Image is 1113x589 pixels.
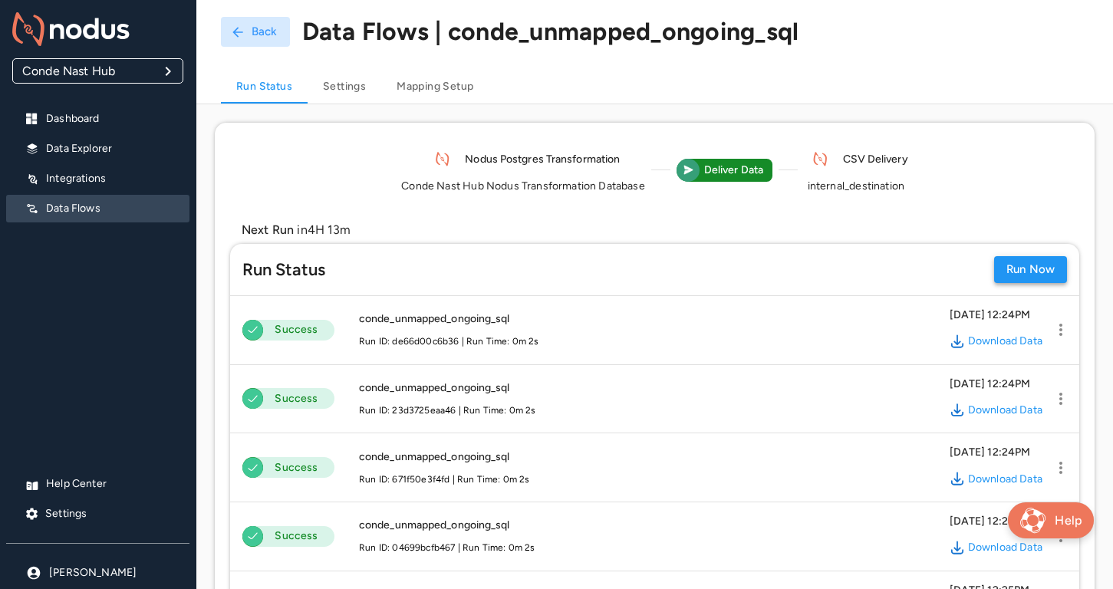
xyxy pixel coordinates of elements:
h6: CSV Delivery [843,151,908,168]
img: tick-icon.f5bc24c683d2b2398ade7d8537f9112a.svg [242,388,263,410]
a: Run Status [221,64,308,104]
img: download-icon.384092b1266d27d2cd1c9cac8a5a0c59.svg [950,536,965,560]
img: nodus-icon.d4978bf761c98baa44c20462b8024b68.svg [804,146,837,173]
p: Success [268,322,325,337]
h6: Nodus Postgres Transformation [465,151,620,168]
img: download-icon.384092b1266d27d2cd1c9cac8a5a0c59.svg [950,467,965,491]
div: Data flow general settings [221,64,1088,104]
h4: Data Flows | conde_unmapped_ongoing_sql [302,17,799,47]
div: Settings [6,500,189,528]
span: Run ID: de66d00c6b36 | Run Time: 0m 2s [359,336,538,347]
a: Download Data [968,540,1042,555]
h6: conde_unmapped_ongoing_sql [359,311,510,327]
a: Settings [308,64,381,104]
img: tick-icon.f5bc24c683d2b2398ade7d8537f9112a.svg [242,319,263,341]
p: in 4H 13m [242,221,1079,239]
img: tick-icon.f5bc24c683d2b2398ade7d8537f9112a.svg [242,525,263,547]
p: Success [268,460,325,475]
div: Help Center [6,470,189,498]
button: menu [1045,383,1076,414]
a: Download Data [968,403,1042,418]
div: Data Explorer [6,135,189,163]
h6: conde_unmapped_ongoing_sql [359,517,510,534]
p: Integrations [46,171,177,186]
img: deliver-white-icon.4c184f645cbf08b0242bece9b5e48a08.svg [680,163,696,178]
div: Dashboard [6,105,189,133]
h6: [DATE] 12:24PM [950,307,1042,324]
p: Conde Nast Hub Nodus Transformation Database [401,179,644,194]
p: Settings [45,506,177,522]
h6: [DATE] 12:24PM [950,376,1042,393]
img: download-icon.384092b1266d27d2cd1c9cac8a5a0c59.svg [950,399,965,423]
p: Help Center [46,476,177,492]
h6: conde_unmapped_ongoing_sql [359,449,510,466]
span: Run ID: 23d3725eaa46 | Run Time: 0m 2s [359,405,535,416]
p: Data Flows [46,201,177,216]
span: Run ID: 04699bcfb467 | Run Time: 0m 2s [359,542,535,553]
img: download-icon.384092b1266d27d2cd1c9cac8a5a0c59.svg [950,330,965,354]
a: Download Data [968,334,1042,349]
img: nodus-icon.d4978bf761c98baa44c20462b8024b68.svg [426,146,459,173]
div: Data Flows [6,195,189,222]
button: Back [221,17,290,47]
h5: Run Status [242,258,325,281]
h6: Deliver Data [704,162,763,179]
div: Integrations [6,165,189,192]
h6: conde_unmapped_ongoing_sql [359,380,510,397]
p: Success [268,391,325,406]
p: [PERSON_NAME] [49,565,177,581]
button: menu [1045,314,1076,345]
span: Run ID: 671f50e3f4fd | Run Time: 0m 2s [359,474,529,485]
div: Conde Nast Hub [13,59,183,83]
span: Next Run [242,222,294,237]
a: Mapping Setup [381,64,489,104]
button: menu [1045,452,1076,483]
p: Dashboard [46,111,177,127]
a: Download Data [968,472,1042,487]
p: Data Explorer [46,141,177,156]
p: internal_destination [808,179,904,194]
div: [PERSON_NAME] [6,559,189,587]
h6: [DATE] 12:24PM [950,513,1042,530]
img: tick-icon.f5bc24c683d2b2398ade7d8537f9112a.svg [242,457,263,479]
p: Success [268,528,325,544]
h6: [DATE] 12:24PM [950,444,1042,461]
button: Run Now [994,256,1067,283]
